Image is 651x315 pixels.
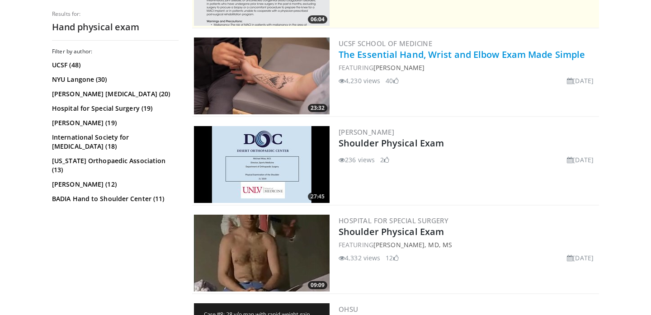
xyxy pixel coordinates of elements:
li: [DATE] [567,155,594,165]
span: 09:09 [308,281,327,289]
a: [PERSON_NAME] (19) [52,118,176,127]
li: 4,332 views [339,253,380,263]
li: [DATE] [567,76,594,85]
a: [PERSON_NAME], MD, MS [373,240,452,249]
a: [PERSON_NAME] [373,63,425,72]
a: 09:09 [194,215,330,291]
h3: Filter by author: [52,48,179,55]
a: UCSF School of Medicine [339,39,432,48]
a: [PERSON_NAME] [MEDICAL_DATA] (20) [52,89,176,99]
img: 9931_3.png.300x170_q85_crop-smart_upscale.jpg [194,215,330,291]
li: 4,230 views [339,76,380,85]
li: 40 [386,76,398,85]
a: Hospital for Special Surgery (19) [52,104,176,113]
a: Shoulder Physical Exam [339,137,444,149]
a: 27:45 [194,126,330,203]
p: Results for: [52,10,179,18]
a: BADIA Hand to Shoulder Center (11) [52,194,176,203]
a: UCSF (48) [52,61,176,70]
h2: Hand physical exam [52,21,179,33]
li: 236 views [339,155,375,165]
a: [US_STATE] Orthopaedic Association (13) [52,156,176,174]
a: OHSU [339,305,359,314]
a: International Society for [MEDICAL_DATA] (18) [52,133,176,151]
span: 06:04 [308,15,327,24]
div: FEATURING [339,240,597,249]
a: NYU Langone (30) [52,75,176,84]
span: 23:32 [308,104,327,112]
img: e9da5fd7-41db-43b3-bdba-40d580a3b3ae.300x170_q85_crop-smart_upscale.jpg [194,126,330,203]
div: FEATURING [339,63,597,72]
a: Shoulder Physical Exam [339,226,444,238]
li: [DATE] [567,253,594,263]
a: [PERSON_NAME] [339,127,394,136]
a: 23:32 [194,38,330,114]
img: f0116f5b-d246-47f5-8fdb-a88ee1391402.300x170_q85_crop-smart_upscale.jpg [194,38,330,114]
a: [PERSON_NAME] (12) [52,180,176,189]
a: Hospital for Special Surgery [339,216,448,225]
span: 27:45 [308,193,327,201]
li: 2 [380,155,389,165]
a: The Essential Hand, Wrist and Elbow Exam Made Simple [339,48,585,61]
li: 12 [386,253,398,263]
